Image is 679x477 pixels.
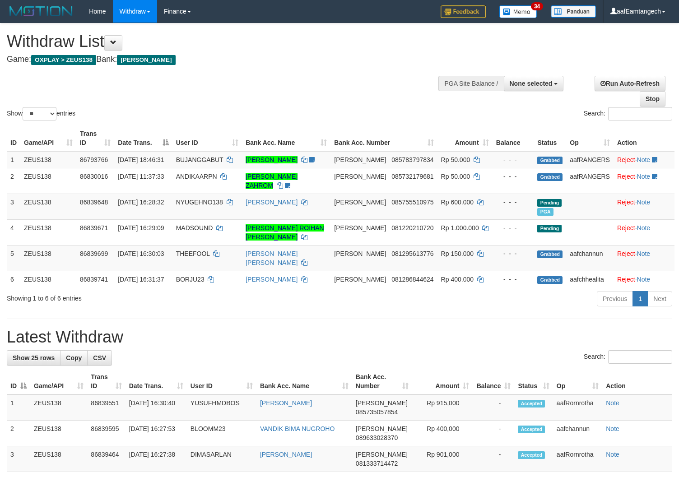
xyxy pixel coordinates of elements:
td: 2 [7,421,30,446]
th: ID [7,125,20,151]
td: YUSUFHMDBOS [187,394,256,421]
a: [PERSON_NAME] [260,451,312,458]
span: [DATE] 18:46:31 [118,156,164,163]
span: Rp 1.000.000 [441,224,479,232]
a: Note [606,425,619,432]
img: MOTION_logo.png [7,5,75,18]
td: - [473,394,514,421]
a: Reject [617,224,635,232]
th: Balance [493,125,534,151]
a: Note [637,199,651,206]
td: Rp 400,000 [412,421,473,446]
td: aafchannun [553,421,602,446]
a: [PERSON_NAME] [260,399,312,407]
span: Copy 085755510975 to clipboard [391,199,433,206]
th: Amount: activate to sort column ascending [437,125,493,151]
span: 86839671 [80,224,108,232]
th: User ID: activate to sort column ascending [187,369,256,394]
h4: Game: Bank: [7,55,444,64]
a: CSV [87,350,112,366]
span: Marked by aafRornrotha [537,208,553,216]
a: Note [637,250,651,257]
td: - [473,446,514,472]
td: BLOOMM23 [187,421,256,446]
img: Button%20Memo.svg [499,5,537,18]
a: [PERSON_NAME] ZAHROM [246,173,298,189]
span: [PERSON_NAME] [117,55,175,65]
td: 3 [7,446,30,472]
td: · [614,271,674,287]
span: Show 25 rows [13,354,55,361]
span: Rp 400.000 [441,276,474,283]
th: Bank Acc. Name: activate to sort column ascending [256,369,352,394]
div: - - - [496,223,530,232]
span: MADSOUND [176,224,213,232]
td: 3 [7,194,20,219]
span: [PERSON_NAME] [334,156,386,163]
a: Stop [640,91,665,107]
span: Rp 50.000 [441,173,470,180]
span: [PERSON_NAME] [334,199,386,206]
a: Reject [617,156,635,163]
a: 1 [632,291,648,306]
span: NYUGEHNO138 [176,199,223,206]
span: Copy 085735057854 to clipboard [356,408,398,416]
span: [DATE] 16:31:37 [118,276,164,283]
span: [DATE] 11:37:33 [118,173,164,180]
span: Copy 081295613776 to clipboard [391,250,433,257]
td: · [614,219,674,245]
td: ZEUS138 [20,219,76,245]
div: - - - [496,249,530,258]
a: Note [637,173,651,180]
label: Search: [584,350,672,364]
td: aafRornrotha [553,446,602,472]
td: 2 [7,168,20,194]
th: Action [614,125,674,151]
td: [DATE] 16:30:40 [126,394,187,421]
span: Copy 081333714472 to clipboard [356,460,398,467]
a: [PERSON_NAME] ROIHAN [PERSON_NAME] [246,224,324,241]
a: VANDIK BIMA NUGROHO [260,425,335,432]
a: Note [637,224,651,232]
span: None selected [510,80,553,87]
th: Trans ID: activate to sort column ascending [76,125,114,151]
label: Search: [584,107,672,120]
div: - - - [496,172,530,181]
a: [PERSON_NAME] [246,276,298,283]
span: Grabbed [537,250,563,258]
img: Feedback.jpg [441,5,486,18]
td: ZEUS138 [20,245,76,271]
span: Pending [537,199,562,207]
div: - - - [496,155,530,164]
a: Note [637,276,651,283]
td: ZEUS138 [20,194,76,219]
td: 86839551 [87,394,125,421]
a: Previous [597,291,633,306]
div: - - - [496,198,530,207]
td: ZEUS138 [30,421,87,446]
span: [DATE] 16:28:32 [118,199,164,206]
span: [PERSON_NAME] [356,425,408,432]
td: · [614,151,674,168]
span: BUJANGGABUT [176,156,223,163]
span: Rp 150.000 [441,250,474,257]
a: Reject [617,173,635,180]
td: aafchannun [566,245,614,271]
td: ZEUS138 [30,394,87,421]
span: Grabbed [537,157,563,164]
span: Grabbed [537,276,563,284]
td: · [614,245,674,271]
th: Game/API: activate to sort column ascending [20,125,76,151]
th: Date Trans.: activate to sort column descending [114,125,172,151]
td: 86839595 [87,421,125,446]
h1: Withdraw List [7,32,444,51]
td: aafchhealita [566,271,614,287]
td: · [614,194,674,219]
td: 5 [7,245,20,271]
td: ZEUS138 [20,271,76,287]
span: THEEFOOL [176,250,210,257]
td: ZEUS138 [20,151,76,168]
td: Rp 915,000 [412,394,473,421]
div: Showing 1 to 6 of 6 entries [7,290,276,303]
th: Amount: activate to sort column ascending [412,369,473,394]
